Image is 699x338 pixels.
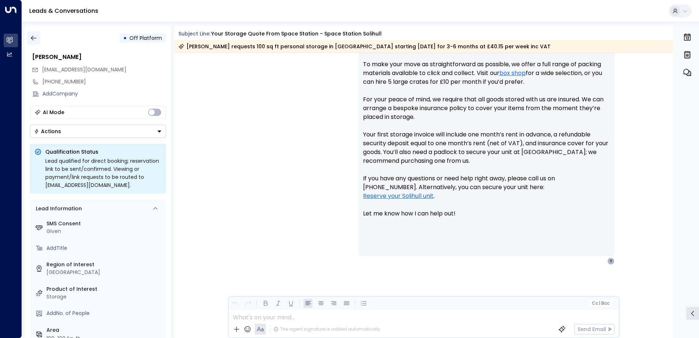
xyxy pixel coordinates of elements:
button: Cc|Bcc [589,300,612,307]
div: [PERSON_NAME] requests 100 sq ft personal storage in [GEOGRAPHIC_DATA] starting [DATE] for 3-6 mo... [178,43,551,50]
span: Subject Line: [178,30,211,37]
div: [PHONE_NUMBER] [42,78,166,86]
span: | [599,301,600,306]
div: [GEOGRAPHIC_DATA] [46,268,163,276]
a: box shop [499,69,526,78]
span: y9gar1@gmail.com [42,66,126,74]
div: Actions [34,128,61,135]
div: AddNo. of People [46,309,163,317]
div: Given [46,228,163,235]
div: AddTitle [46,244,163,252]
span: Cc Bcc [592,301,609,306]
div: Lead Information [33,205,82,213]
a: Reserve your Solihull unit [363,192,434,200]
p: Qualification Status [45,148,162,155]
div: Button group with a nested menu [30,125,166,138]
label: Product of Interest [46,285,163,293]
div: Lead qualified for direct booking; reservation link to be sent/confirmed. Viewing or payment/link... [45,157,162,189]
button: Undo [231,299,240,308]
div: • [123,31,127,45]
div: [PERSON_NAME] [32,53,166,61]
label: Region of Interest [46,261,163,268]
label: Area [46,326,163,334]
span: Off Platform [129,34,162,42]
span: [EMAIL_ADDRESS][DOMAIN_NAME] [42,66,126,73]
a: Leads & Conversations [29,7,98,15]
div: AddCompany [42,90,166,98]
div: The agent signature is added automatically [273,326,380,333]
label: SMS Consent [46,220,163,228]
div: Y [607,258,615,265]
button: Redo [243,299,253,308]
div: Storage [46,293,163,301]
button: Actions [30,125,166,138]
div: AI Mode [43,109,64,116]
div: Your storage quote from Space Station - Space Station Solihull [211,30,382,38]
